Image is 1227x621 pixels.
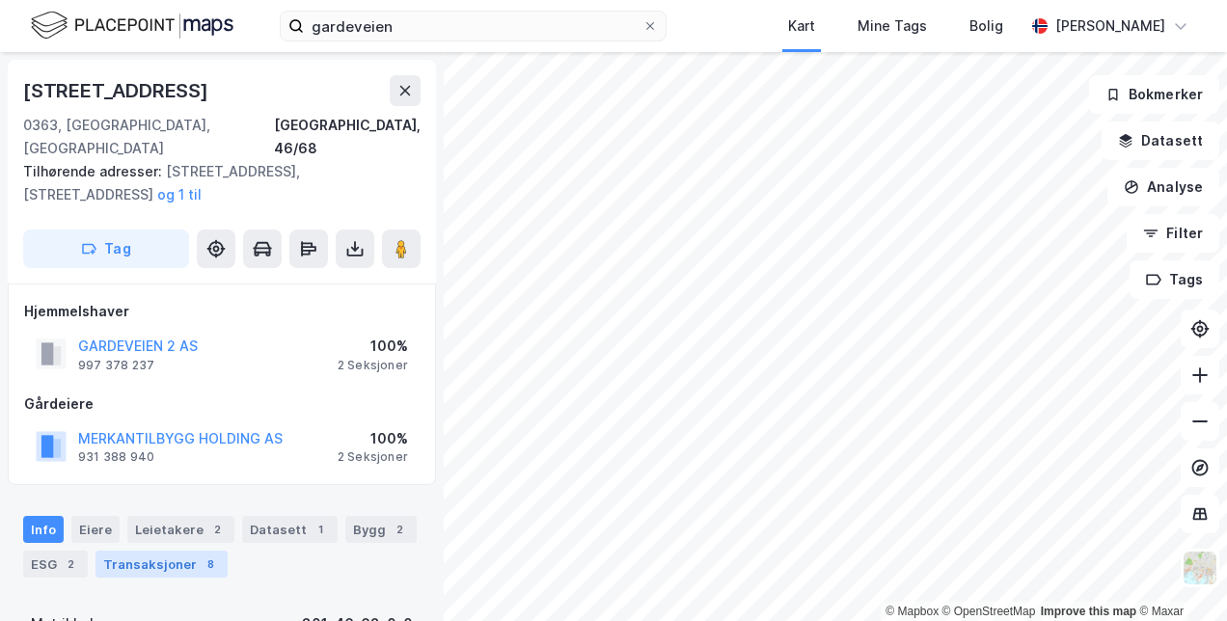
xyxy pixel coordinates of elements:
div: 2 Seksjoner [338,358,408,373]
div: Bygg [345,516,417,543]
button: Bokmerker [1089,75,1219,114]
a: OpenStreetMap [942,605,1036,618]
div: Datasett [242,516,338,543]
div: ESG [23,551,88,578]
button: Filter [1127,214,1219,253]
div: 2 [207,520,227,539]
div: Info [23,516,64,543]
input: Søk på adresse, matrikkel, gårdeiere, leietakere eller personer [304,12,642,40]
div: Mine Tags [858,14,927,38]
div: Bolig [969,14,1003,38]
div: 2 [390,520,409,539]
img: logo.f888ab2527a4732fd821a326f86c7f29.svg [31,9,233,42]
div: Kart [788,14,815,38]
div: 100% [338,427,408,450]
div: 8 [201,554,220,574]
button: Datasett [1102,121,1219,160]
div: 931 388 940 [78,449,154,465]
button: Tag [23,229,189,268]
div: 0363, [GEOGRAPHIC_DATA], [GEOGRAPHIC_DATA] [23,114,274,160]
div: [GEOGRAPHIC_DATA], 46/68 [274,114,421,160]
div: 2 Seksjoner [338,449,408,465]
button: Analyse [1107,168,1219,206]
div: 100% [338,335,408,358]
div: Leietakere [127,516,234,543]
div: Hjemmelshaver [24,300,420,323]
div: 1 [311,520,330,539]
iframe: Chat Widget [1131,528,1227,621]
div: 997 378 237 [78,358,154,373]
span: Tilhørende adresser: [23,163,166,179]
div: 2 [61,554,80,574]
div: Eiere [71,516,120,543]
a: Improve this map [1041,605,1136,618]
div: [STREET_ADDRESS], [STREET_ADDRESS] [23,160,405,206]
div: Transaksjoner [95,551,228,578]
div: [PERSON_NAME] [1055,14,1165,38]
button: Tags [1130,260,1219,299]
div: [STREET_ADDRESS] [23,75,212,106]
div: Gårdeiere [24,392,420,416]
a: Mapbox [886,605,939,618]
